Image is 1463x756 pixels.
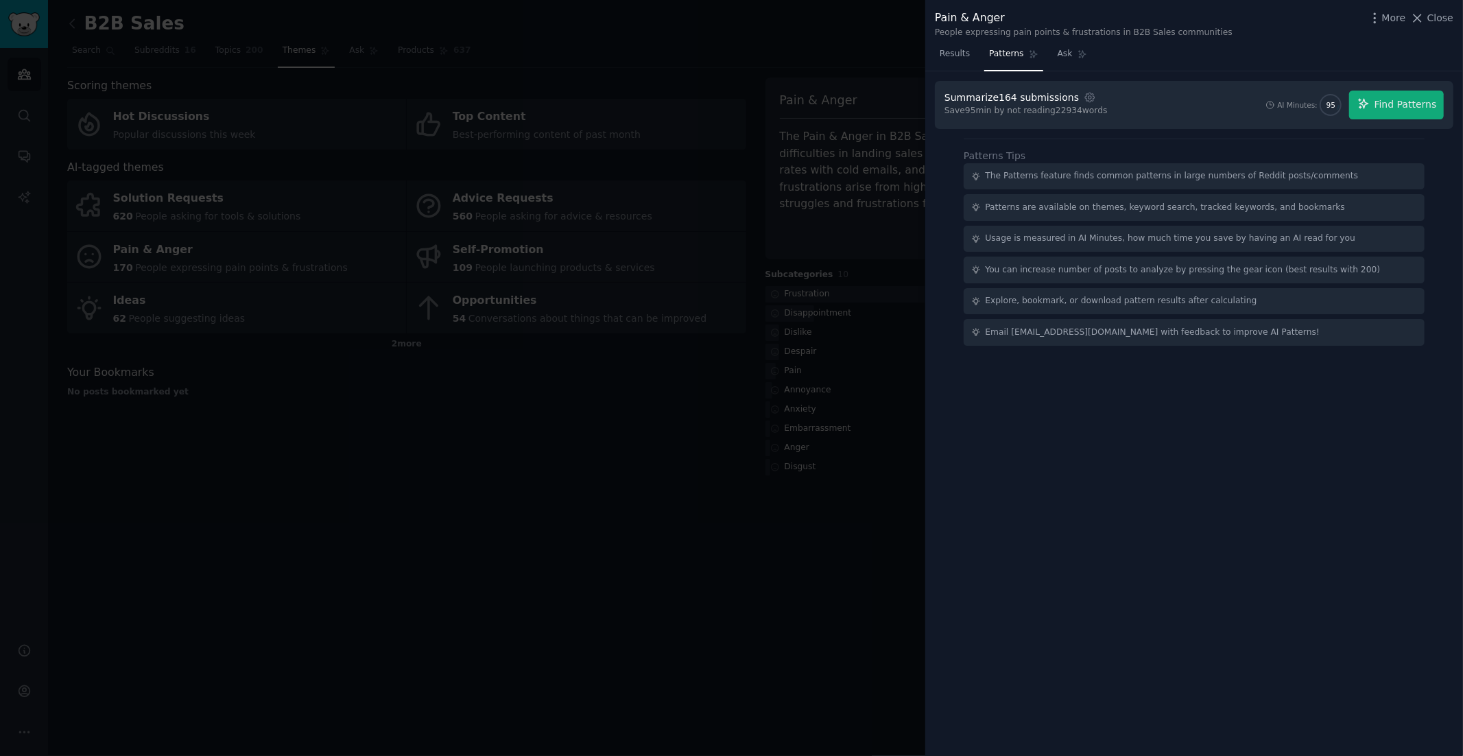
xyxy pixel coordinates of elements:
div: Usage is measured in AI Minutes, how much time you save by having an AI read for you [986,233,1356,245]
a: Patterns [984,43,1043,71]
div: Summarize 164 submissions [944,91,1079,105]
span: 95 [1327,100,1335,110]
a: Ask [1053,43,1092,71]
label: Patterns Tips [964,150,1025,161]
div: Save 95 min by not reading 22934 words [944,105,1108,117]
div: Email [EMAIL_ADDRESS][DOMAIN_NAME] with feedback to improve AI Patterns! [986,327,1320,339]
span: Find Patterns [1375,97,1437,112]
span: Results [940,48,970,60]
div: The Patterns feature finds common patterns in large numbers of Reddit posts/comments [986,170,1359,182]
button: Find Patterns [1349,91,1444,119]
div: Patterns are available on themes, keyword search, tracked keywords, and bookmarks [986,202,1345,214]
div: AI Minutes: [1277,100,1318,110]
span: Close [1427,11,1453,25]
button: More [1368,11,1406,25]
div: You can increase number of posts to analyze by pressing the gear icon (best results with 200) [986,264,1381,276]
div: Pain & Anger [935,10,1233,27]
div: Explore, bookmark, or download pattern results after calculating [986,295,1257,307]
button: Close [1410,11,1453,25]
div: People expressing pain points & frustrations in B2B Sales communities [935,27,1233,39]
span: More [1382,11,1406,25]
span: Patterns [989,48,1023,60]
span: Ask [1058,48,1073,60]
a: Results [935,43,975,71]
